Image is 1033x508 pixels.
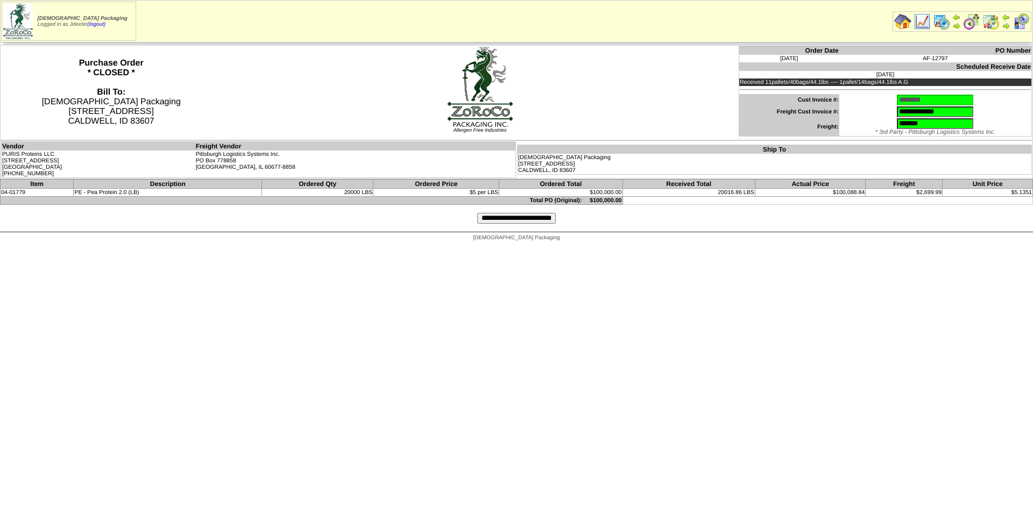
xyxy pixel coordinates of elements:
[74,180,262,189] th: Description
[518,145,1032,154] th: Ship To
[74,189,262,197] td: PE - Pea Protein 2.0 (LB)
[1,45,222,140] th: Purchase Order * CLOSED *
[943,180,1033,189] th: Unit Price
[755,180,865,189] th: Actual Price
[952,13,961,22] img: arrowleft.gif
[982,13,1000,30] img: calendarinout.gif
[963,13,980,30] img: calendarblend.gif
[1,180,74,189] th: Item
[875,129,995,135] span: * 3rd Party - Pittsburgh Logistics Systems Inc.
[42,88,181,126] span: [DEMOGRAPHIC_DATA] Packaging [STREET_ADDRESS] CALDWELL, ID 83607
[38,16,128,27] span: Logged in as Jdexter
[866,180,943,189] th: Freight
[2,142,195,151] th: Vendor
[2,151,195,178] td: PURIS Proteins LLC [STREET_ADDRESS] [GEOGRAPHIC_DATA] [PHONE_NUMBER]
[195,151,516,178] td: Pittsburgh Logistics Systems Inc. PO Box 778858 [GEOGRAPHIC_DATA], IL 60677-8858
[739,94,839,106] td: Cust Invoice #:
[739,71,1031,78] td: [DATE]
[739,46,839,55] th: Order Date
[499,189,622,197] td: $100,000.00
[499,180,622,189] th: Ordered Total
[262,180,373,189] th: Ordered Qty
[1,189,74,197] td: 04-01779
[1013,13,1030,30] img: calendarcustomer.gif
[622,189,755,197] td: 20016.86 LBS
[755,189,865,197] td: $100,088.84
[739,78,1031,86] td: Received 11pallets/40bags/44.1lbs ---- 1pallet/14bags/44.1lbs A.G
[87,22,105,27] a: (logout)
[1002,22,1010,30] img: arrowright.gif
[195,142,516,151] th: Freight Vendor
[839,46,1032,55] th: PO Number
[894,13,911,30] img: home.gif
[739,118,839,137] td: Freight:
[952,22,961,30] img: arrowright.gif
[622,180,755,189] th: Received Total
[739,106,839,118] td: Freight Cust Invoice #:
[866,189,943,197] td: $2,699.99
[373,180,499,189] th: Ordered Price
[262,189,373,197] td: 20000 LBS
[933,13,950,30] img: calendarprod.gif
[3,3,33,39] img: zoroco-logo-small.webp
[943,189,1033,197] td: $5.1351
[1002,13,1010,22] img: arrowleft.gif
[447,46,514,127] img: logoBig.jpg
[839,55,1032,62] td: AF-12797
[454,127,507,133] span: Allergen Free Industries
[38,16,128,22] span: [DEMOGRAPHIC_DATA] Packaging
[373,189,499,197] td: $5 per LBS
[739,62,1031,71] th: Scheduled Receive Date
[518,154,1032,175] td: [DEMOGRAPHIC_DATA] Packaging [STREET_ADDRESS] CALDWELL, ID 83607
[914,13,931,30] img: line_graph.gif
[97,88,125,97] strong: Bill To:
[473,235,560,241] span: [DEMOGRAPHIC_DATA] Packaging
[1,197,623,205] td: Total PO (Original): $100,000.00
[739,55,839,62] td: [DATE]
